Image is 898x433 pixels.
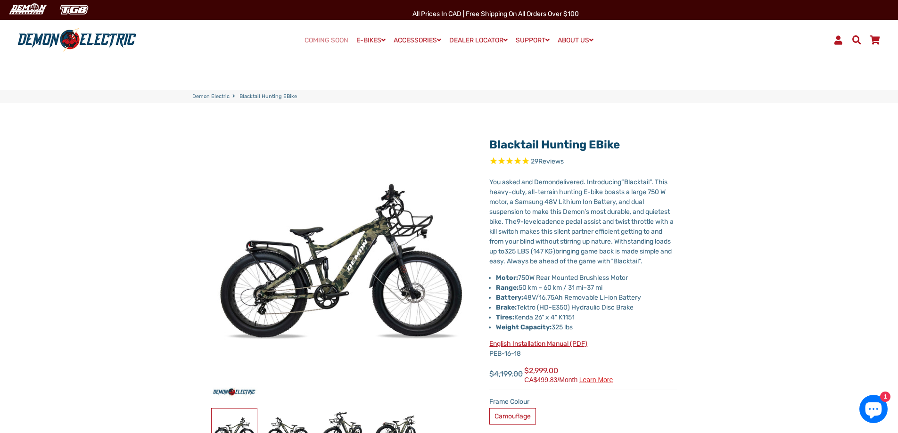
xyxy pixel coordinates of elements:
span: 9-level [517,218,538,226]
span: “ [610,257,613,265]
strong: Battery: [496,294,523,302]
label: Camouflage [489,408,536,425]
img: Demon Electric [5,2,50,17]
span: $2,999.00 [524,365,613,383]
li: Tektro (HD-E350) Hydraulic Disc Brake [496,302,677,312]
span: Blacktail [624,178,650,186]
span: Blacktail Hunting eBike [239,93,297,101]
li: 50 km – 60 km / 31 mi 37 mi [496,283,677,293]
span: 29 reviews [531,157,564,165]
span: You asked and Demon [489,178,556,186]
a: English Installation Manual (PDF) [489,340,587,348]
a: COMING SOON [301,34,352,47]
img: TGB Canada [55,2,93,17]
strong: Range: [496,284,519,292]
span: delivered. Introducing [556,178,621,186]
a: ABOUT US [554,33,597,47]
li: 325 lbs [496,322,677,332]
li: Kenda 26" x 4" K1151 [496,312,677,322]
label: Frame Colour [489,397,677,407]
span: Blacktail [613,257,639,265]
a: E-BIKES [353,33,389,47]
span: ’ [585,208,586,216]
strong: Brake: [496,303,517,311]
span: – [583,284,587,292]
a: Blacktail Hunting eBike [489,138,620,151]
strong: Weight Capacity: [496,323,552,331]
li: 48V/16.75Ah Removable Li-ion Battery [496,293,677,302]
span: ”. [639,257,643,265]
span: . This heavy-duty, all-terrain hunting E-bike boasts a large 750 W motor, a Samsung 48V Lithium I... [489,178,667,216]
img: Demon Electric logo [14,28,140,52]
strong: Tires: [496,313,514,321]
inbox-online-store-chat: Shopify online store chat [857,395,890,425]
span: $4,199.00 [489,368,523,380]
span: ” [650,178,651,186]
span: 325 LBS (147 KG) [504,247,555,255]
span: PEB-16-18 [489,340,587,358]
a: DEALER LOCATOR [446,33,511,47]
li: 750W Rear Mounted Brushless Motor [496,273,677,283]
span: All Prices in CAD | Free shipping on all orders over $100 [412,10,579,18]
span: Rated 4.7 out of 5 stars 29 reviews [489,156,677,167]
a: SUPPORT [512,33,553,47]
span: cadence pedal assist and twist throttle with a kill switch makes this silent partner efficient ge... [489,218,674,265]
a: Demon Electric [192,93,230,101]
strong: Motor: [496,274,518,282]
a: ACCESSORIES [390,33,445,47]
span: “ [621,178,624,186]
span: Reviews [538,157,564,165]
span: s most durable, and quietest bike. The [489,208,670,226]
